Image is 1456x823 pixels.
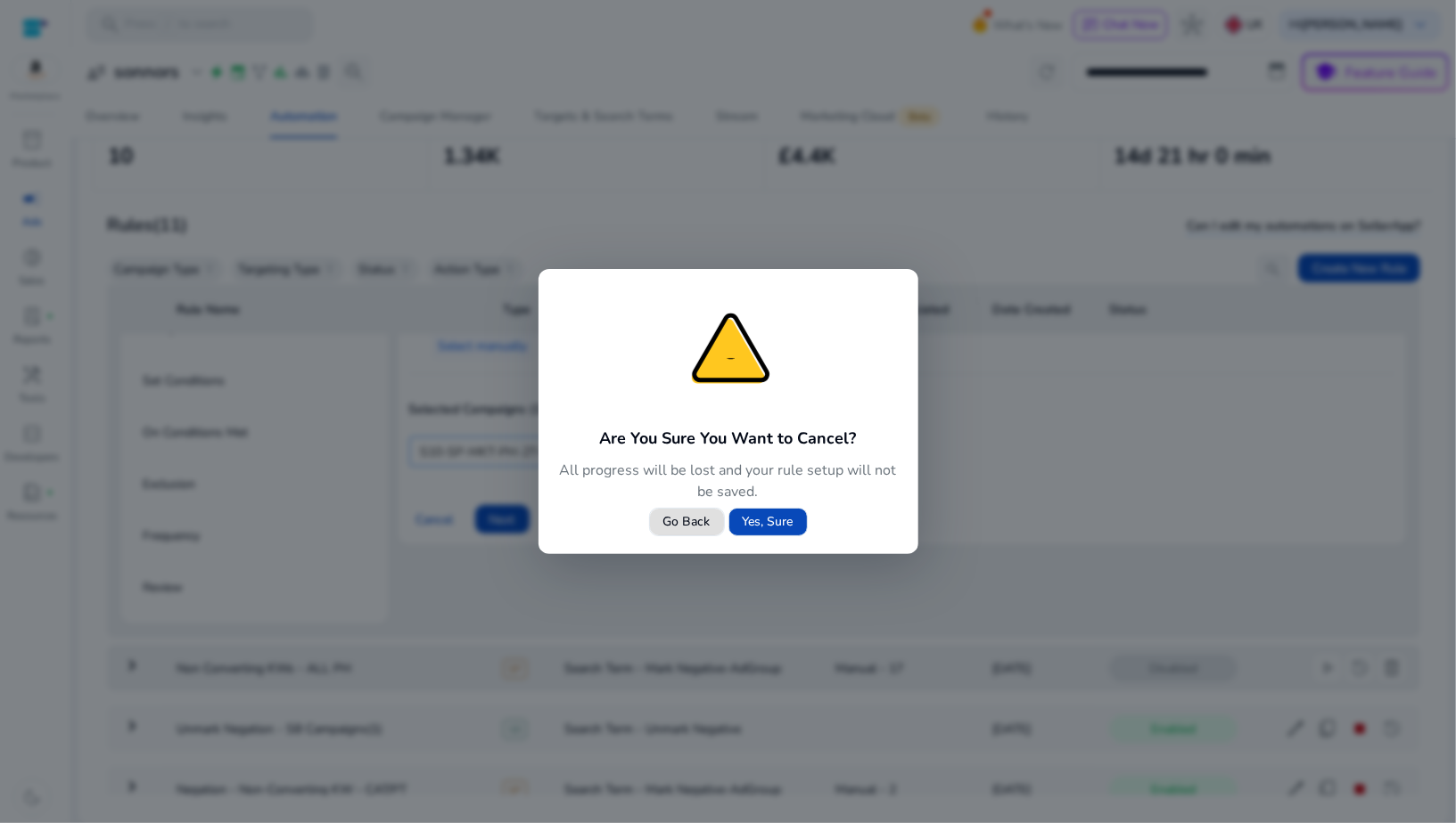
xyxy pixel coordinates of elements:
[728,508,808,536] button: Yes, Sure
[560,460,897,502] h4: All progress will be lost and your rule setup will not be saved.
[560,426,897,451] h2: Are You Sure You Want to Cancel?
[743,512,794,531] span: Yes, Sure
[663,512,711,531] span: Go Back
[649,508,725,536] button: Go Back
